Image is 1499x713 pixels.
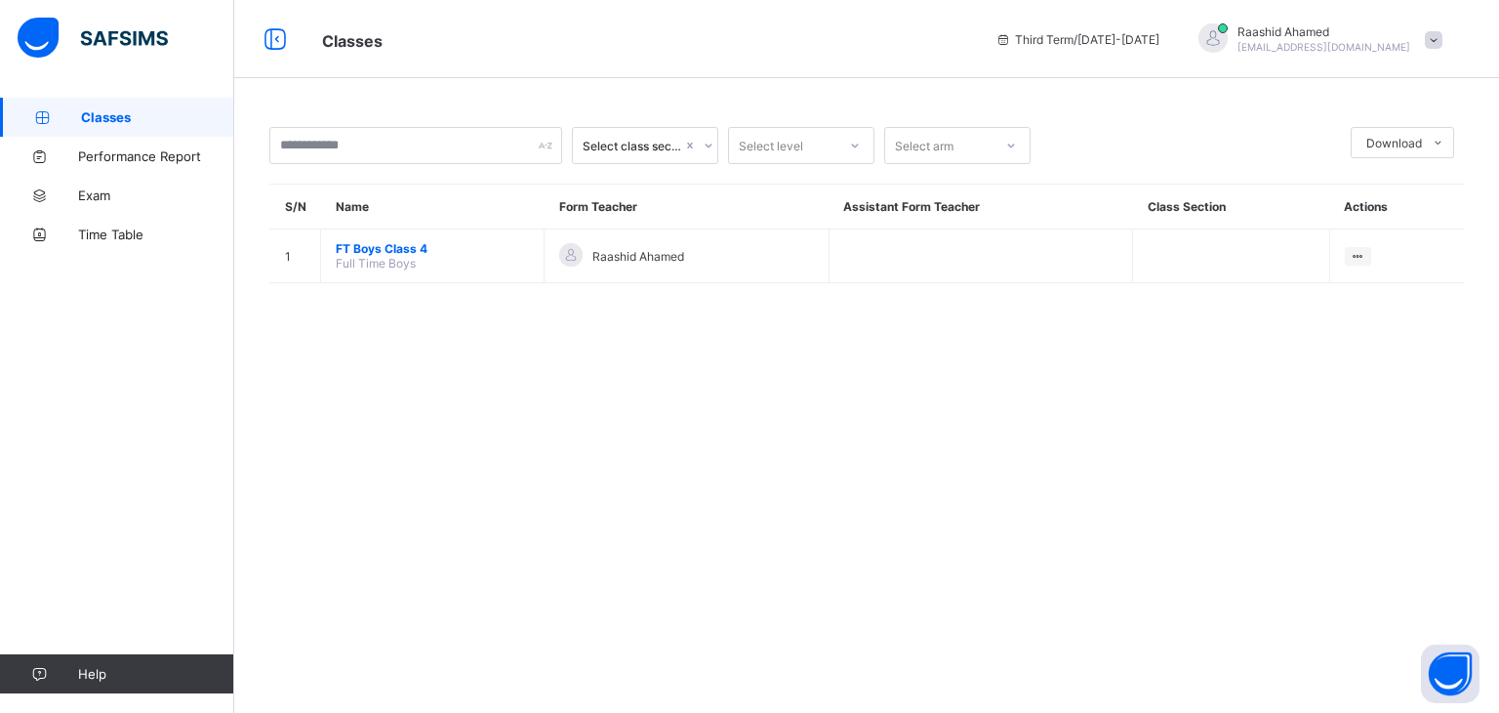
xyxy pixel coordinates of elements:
[18,18,168,59] img: safsims
[739,127,803,164] div: Select level
[321,185,545,230] th: Name
[81,109,234,125] span: Classes
[1421,645,1479,703] button: Open asap
[78,666,233,682] span: Help
[336,241,529,256] span: FT Boys Class 4
[322,31,383,51] span: Classes
[995,32,1159,47] span: session/term information
[1133,185,1330,230] th: Class Section
[583,139,682,153] div: Select class section
[895,127,953,164] div: Select arm
[1329,185,1464,230] th: Actions
[829,185,1133,230] th: Assistant Form Teacher
[1179,23,1452,56] div: RaashidAhamed
[78,148,234,164] span: Performance Report
[545,185,830,230] th: Form Teacher
[1237,41,1410,53] span: [EMAIL_ADDRESS][DOMAIN_NAME]
[78,227,234,242] span: Time Table
[270,185,321,230] th: S/N
[78,188,234,203] span: Exam
[592,249,684,264] span: Raashid Ahamed
[1366,136,1422,150] span: Download
[1237,24,1410,39] span: Raashid Ahamed
[270,230,321,283] td: 1
[336,256,416,271] span: Full Time Boys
